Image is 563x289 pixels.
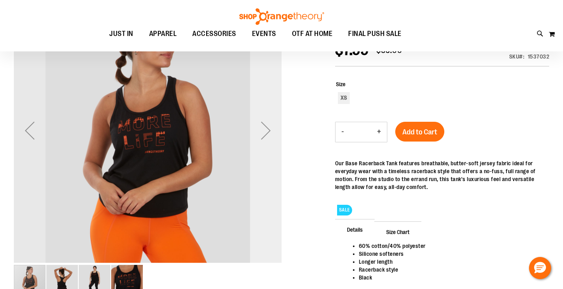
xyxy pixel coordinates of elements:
[338,92,350,104] div: XS
[336,122,350,142] button: Decrease product quantity
[244,25,284,43] a: EVENTS
[192,25,236,43] span: ACCESSORIES
[141,25,185,43] a: APPAREL
[529,257,551,279] button: Hello, have a question? Let’s chat.
[149,25,177,43] span: APPAREL
[395,122,444,142] button: Add to Cart
[184,25,244,43] a: ACCESSORIES
[238,8,325,25] img: Shop Orangetheory
[359,242,541,250] li: 60% cotton/40% polyester
[528,53,550,60] div: 1537032
[340,25,409,43] a: FINAL PUSH SALE
[101,25,141,43] a: JUST IN
[350,123,371,142] input: Product quantity
[359,266,541,274] li: Racerback style
[348,25,402,43] span: FINAL PUSH SALE
[109,25,133,43] span: JUST IN
[371,122,387,142] button: Increase product quantity
[284,25,341,43] a: OTF AT HOME
[252,25,276,43] span: EVENTS
[376,46,402,55] span: $36.00
[402,128,437,136] span: Add to Cart
[374,221,421,242] span: Size Chart
[335,219,375,240] span: Details
[359,258,541,266] li: Longer length
[337,205,352,215] span: SALE
[359,250,541,258] li: Silicone softeners
[292,25,333,43] span: OTF AT HOME
[335,159,549,191] div: Our Base Racerback Tank features breathable, butter-soft jersey fabric ideal for everyday wear wi...
[359,274,541,281] li: Black
[509,53,525,60] strong: SKU
[336,81,345,87] span: Size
